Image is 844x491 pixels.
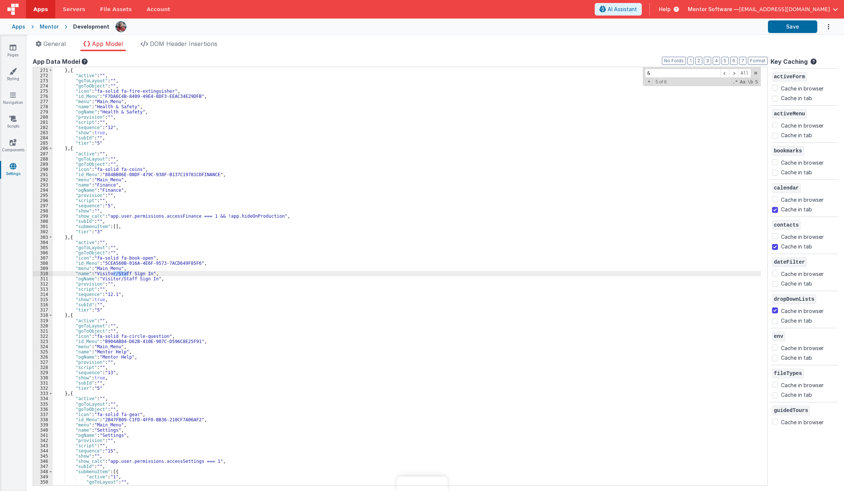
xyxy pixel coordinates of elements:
div: 286 [33,146,53,151]
span: Help [659,6,671,13]
div: 345 [33,454,53,459]
div: 333 [33,391,53,396]
button: 6 [730,57,738,65]
div: 336 [33,407,53,412]
div: 288 [33,156,53,162]
span: Alt-Enter [738,69,751,78]
div: 273 [33,78,53,83]
div: 290 [33,167,53,172]
div: 349 [33,474,53,480]
div: 323 [33,339,53,344]
div: 332 [33,386,53,391]
div: 277 [33,99,53,104]
div: Development [73,23,109,30]
label: Cache in browser [781,380,824,389]
span: calendar [772,183,801,193]
button: 4 [713,57,720,65]
div: 296 [33,198,53,203]
div: 319 [33,318,53,323]
div: Mentor [40,23,59,30]
div: 282 [33,125,53,130]
span: dropDownLists [772,294,816,304]
label: Cache in tab [781,280,812,287]
div: 327 [33,360,53,365]
div: 284 [33,135,53,141]
span: guidedTours [772,406,810,415]
div: 291 [33,172,53,177]
div: 283 [33,130,53,135]
label: Cache in browser [781,417,824,426]
label: Cache in tab [781,317,812,324]
div: 285 [33,141,53,146]
div: 272 [33,73,53,78]
div: 311 [33,276,53,281]
span: env [772,332,785,341]
button: 1 [687,57,694,65]
div: App Data Model [33,57,768,66]
div: 330 [33,375,53,380]
label: Cache in tab [781,94,812,102]
div: 289 [33,162,53,167]
label: Cache in tab [781,168,812,176]
div: 339 [33,422,53,428]
button: Options [817,19,832,34]
div: 322 [33,334,53,339]
span: AI Assistant [608,6,637,13]
button: No Folds [662,57,686,65]
span: DOM Header Insertions [150,40,217,47]
div: 324 [33,344,53,349]
h4: Key Caching [771,59,808,65]
div: 318 [33,313,53,318]
div: 329 [33,370,53,375]
span: activeForm [772,72,807,82]
span: [EMAIL_ADDRESS][DOMAIN_NAME] [739,6,830,13]
div: 297 [33,203,53,208]
div: 280 [33,115,53,120]
button: 2 [695,57,702,65]
span: activeMenu [772,109,807,119]
div: 348 [33,469,53,474]
label: Cache in tab [781,205,812,213]
div: 325 [33,349,53,355]
span: File Assets [100,6,132,13]
label: Cache in browser [781,195,824,204]
div: 279 [33,109,53,115]
div: 340 [33,428,53,433]
div: 274 [33,83,53,89]
div: 347 [33,464,53,469]
img: eba322066dbaa00baf42793ca2fab581 [116,22,126,32]
div: 302 [33,229,53,234]
label: Cache in browser [781,83,824,92]
label: Cache in tab [781,243,812,250]
label: Cache in browser [781,269,824,278]
span: Servers [63,6,85,13]
span: Whole Word Search [747,79,753,85]
span: Search In Selection [755,79,759,85]
label: Cache in tab [781,131,812,139]
div: 308 [33,261,53,266]
div: 303 [33,235,53,240]
span: General [43,40,66,47]
span: CaseSensitive Search [739,79,746,85]
button: 7 [739,57,746,65]
div: 344 [33,448,53,454]
span: 5 of 6 [653,79,670,85]
div: 306 [33,250,53,256]
span: Toggel Replace mode [646,79,653,85]
span: RegExp Search [732,79,738,85]
label: Cache in browser [781,232,824,241]
label: Cache in browser [781,121,824,129]
input: Search for [645,69,720,78]
div: 351 [33,485,53,490]
label: Cache in tab [781,354,812,362]
label: Cache in tab [781,391,812,399]
div: 310 [33,271,53,276]
button: AI Assistant [595,3,642,16]
div: 331 [33,380,53,386]
span: Mentor Software — [688,6,739,13]
div: 317 [33,307,53,313]
div: 300 [33,219,53,224]
div: 338 [33,417,53,422]
div: 315 [33,297,53,302]
span: bookmarks [772,146,804,156]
